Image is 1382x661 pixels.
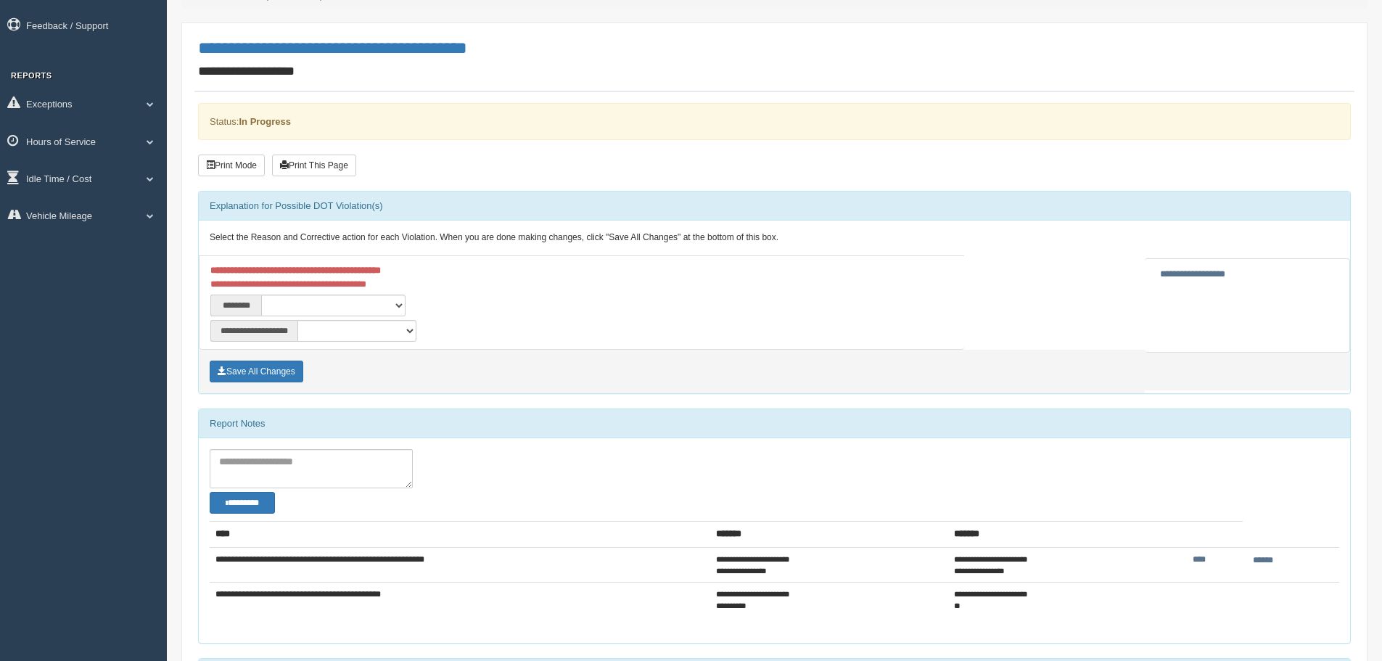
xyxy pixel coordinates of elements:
[198,103,1351,140] div: Status:
[199,221,1350,255] div: Select the Reason and Corrective action for each Violation. When you are done making changes, cli...
[239,116,291,127] strong: In Progress
[198,155,265,176] button: Print Mode
[199,192,1350,221] div: Explanation for Possible DOT Violation(s)
[210,492,275,514] button: Change Filter Options
[210,361,303,382] button: Save
[199,409,1350,438] div: Report Notes
[272,155,356,176] button: Print This Page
